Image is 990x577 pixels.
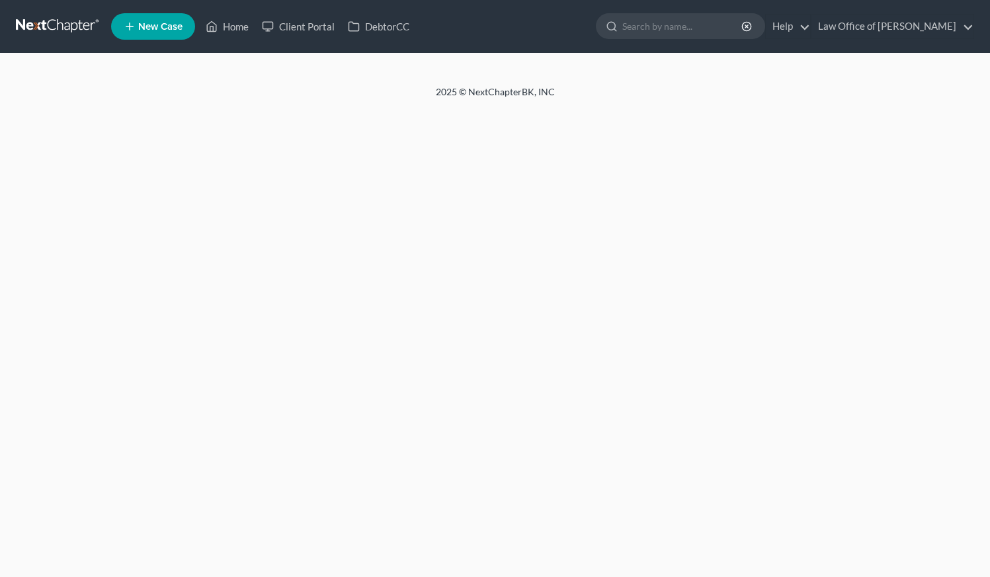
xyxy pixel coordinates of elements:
a: DebtorCC [341,15,416,38]
a: Help [766,15,810,38]
a: Home [199,15,255,38]
a: Law Office of [PERSON_NAME] [811,15,973,38]
a: Client Portal [255,15,341,38]
input: Search by name... [622,14,743,38]
span: New Case [138,22,183,32]
div: 2025 © NextChapterBK, INC [118,85,872,109]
